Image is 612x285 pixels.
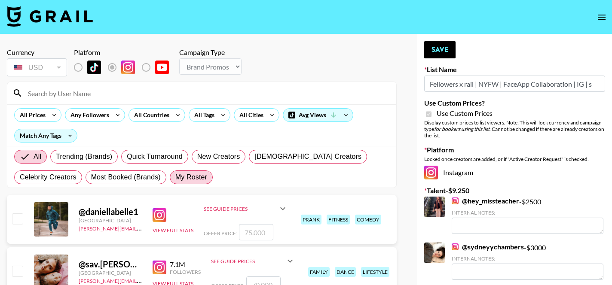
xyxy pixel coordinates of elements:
div: - $ 3000 [452,243,603,280]
img: Instagram [153,261,166,274]
span: All [34,152,41,162]
input: 75.000 [239,224,273,240]
span: Trending (Brands) [56,152,112,162]
span: Celebrity Creators [20,172,76,182]
div: Instagram [424,166,605,179]
a: [PERSON_NAME][EMAIL_ADDRESS][DOMAIN_NAME] [79,276,206,284]
div: See Guide Prices [211,258,285,264]
div: family [308,267,330,277]
button: Save [424,41,456,58]
img: Instagram [121,61,135,74]
button: open drawer [593,9,610,26]
div: See Guide Prices [204,198,288,219]
span: Most Booked (Brands) [91,172,161,182]
span: Quick Turnaround [127,152,183,162]
a: @sydneyychambers [452,243,524,251]
img: Instagram [153,208,166,222]
div: prank [301,215,321,224]
div: Currency is locked to USD [7,57,67,78]
span: [DEMOGRAPHIC_DATA] Creators [254,152,361,162]
div: [GEOGRAPHIC_DATA] [79,217,142,224]
button: View Full Stats [153,227,193,233]
label: List Name [424,65,605,74]
em: for bookers using this list [434,126,490,132]
div: Campaign Type [179,48,242,57]
a: @hey_missteacher [452,197,519,205]
div: fitness [327,215,350,224]
label: Talent - $ 9.250 [424,186,605,195]
div: 7.1M [170,260,201,269]
div: See Guide Prices [211,251,295,271]
div: All Tags [189,109,216,121]
div: Platform [74,48,176,57]
div: USD [9,60,65,75]
div: comedy [355,215,381,224]
div: dance [335,267,356,277]
div: Internal Notes: [452,255,603,262]
input: Search by User Name [23,86,391,100]
span: Use Custom Prices [437,109,493,118]
div: @ sav.[PERSON_NAME] [79,259,142,270]
div: @ daniellabelle1 [79,206,142,217]
div: See Guide Prices [204,206,278,212]
img: Instagram [452,197,459,204]
div: lifestyle [361,267,389,277]
img: TikTok [87,61,101,74]
img: YouTube [155,61,169,74]
div: Currency [7,48,67,57]
div: All Prices [15,109,47,121]
div: Any Followers [65,109,111,121]
label: Platform [424,146,605,154]
img: Instagram [424,166,438,179]
img: Instagram [452,243,459,250]
div: Avg Views [283,109,353,121]
div: Internal Notes: [452,209,603,216]
div: Followers [170,269,201,275]
div: Display custom prices to list viewers. Note: This will lock currency and campaign type . Cannot b... [424,119,605,139]
div: - $ 2500 [452,197,603,234]
div: All Countries [129,109,171,121]
span: Offer Price: [204,230,237,236]
span: New Creators [197,152,240,162]
div: List locked to Instagram. [74,58,176,76]
div: Match Any Tags [15,129,77,142]
span: My Roster [175,172,207,182]
img: Grail Talent [7,6,93,27]
label: Use Custom Prices? [424,99,605,107]
div: [GEOGRAPHIC_DATA] [79,270,142,276]
div: All Cities [234,109,265,121]
div: Locked once creators are added, or if "Active Creator Request" is checked. [424,156,605,162]
a: [PERSON_NAME][EMAIL_ADDRESS][DOMAIN_NAME] [79,224,206,232]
